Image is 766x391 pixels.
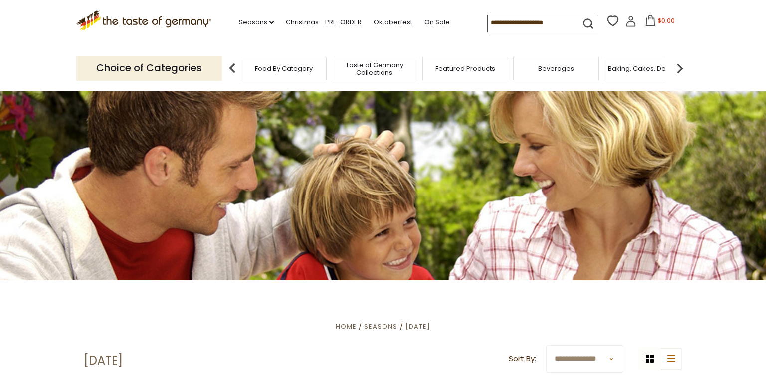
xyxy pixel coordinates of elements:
[608,65,685,72] a: Baking, Cakes, Desserts
[509,353,536,365] label: Sort By:
[374,17,412,28] a: Oktoberfest
[84,353,123,368] h1: [DATE]
[222,58,242,78] img: previous arrow
[538,65,574,72] a: Beverages
[76,56,222,80] p: Choice of Categories
[239,17,274,28] a: Seasons
[638,15,681,30] button: $0.00
[670,58,690,78] img: next arrow
[405,322,430,331] a: [DATE]
[424,17,450,28] a: On Sale
[435,65,495,72] a: Featured Products
[255,65,313,72] a: Food By Category
[286,17,362,28] a: Christmas - PRE-ORDER
[336,322,357,331] a: Home
[658,16,675,25] span: $0.00
[364,322,397,331] a: Seasons
[335,61,414,76] a: Taste of Germany Collections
